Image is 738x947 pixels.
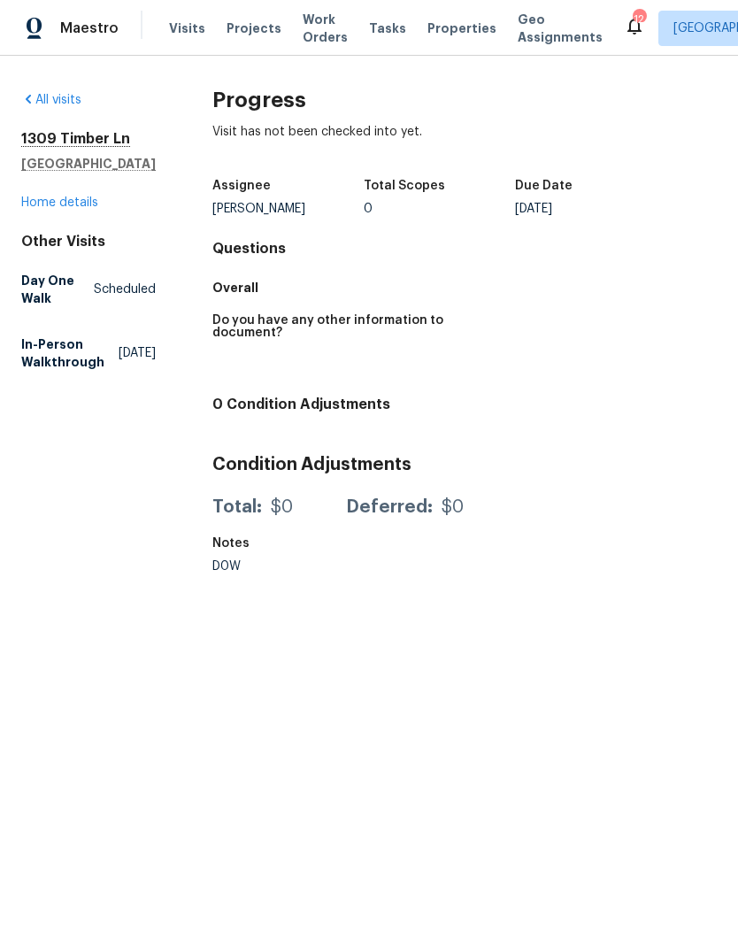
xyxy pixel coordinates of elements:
[515,180,573,192] h5: Due Date
[21,265,156,314] a: Day One WalkScheduled
[212,396,717,413] h4: 0 Condition Adjustments
[94,281,156,298] span: Scheduled
[21,233,156,250] div: Other Visits
[364,203,515,215] div: 0
[21,94,81,106] a: All visits
[303,11,348,46] span: Work Orders
[21,328,156,378] a: In-Person Walkthrough[DATE]
[212,240,717,258] h4: Questions
[515,203,666,215] div: [DATE]
[633,11,645,28] div: 12
[227,19,281,37] span: Projects
[212,314,450,339] h5: Do you have any other information to document?
[212,180,271,192] h5: Assignee
[369,22,406,35] span: Tasks
[212,456,717,473] h3: Condition Adjustments
[364,180,445,192] h5: Total Scopes
[119,344,156,362] span: [DATE]
[21,272,94,307] h5: Day One Walk
[442,498,464,516] div: $0
[212,498,262,516] div: Total:
[212,123,717,169] div: Visit has not been checked into yet.
[346,498,433,516] div: Deferred:
[21,196,98,209] a: Home details
[518,11,603,46] span: Geo Assignments
[212,203,364,215] div: [PERSON_NAME]
[212,560,364,573] div: D0W
[212,537,250,550] h5: Notes
[212,279,717,296] h5: Overall
[271,498,293,516] div: $0
[60,19,119,37] span: Maestro
[212,91,717,109] h2: Progress
[21,335,119,371] h5: In-Person Walkthrough
[427,19,496,37] span: Properties
[169,19,205,37] span: Visits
